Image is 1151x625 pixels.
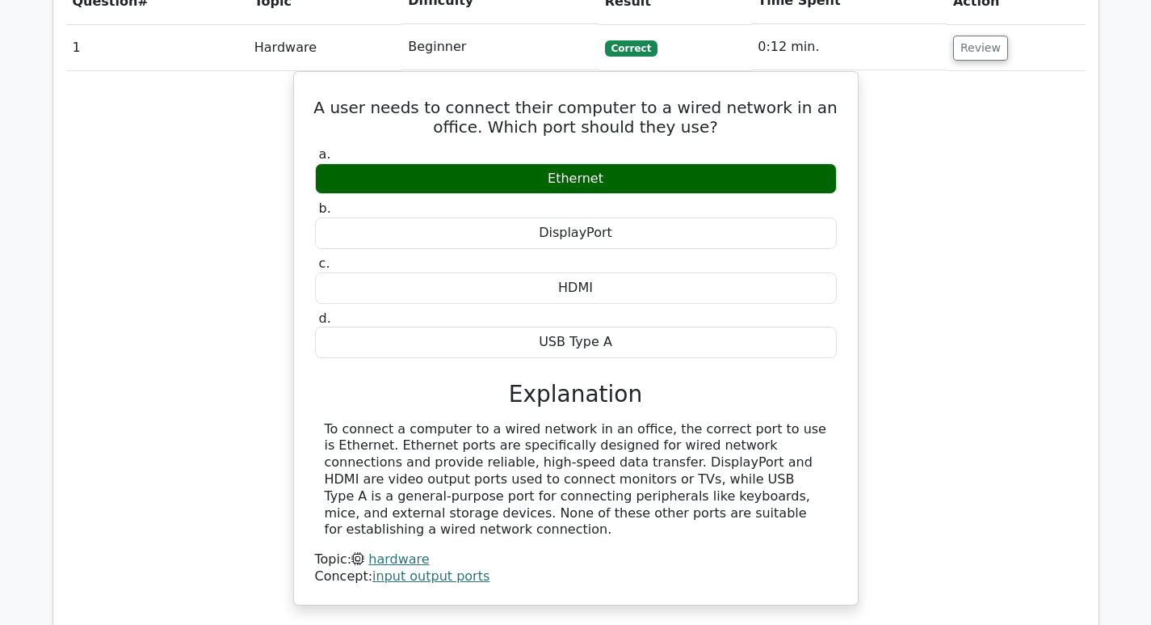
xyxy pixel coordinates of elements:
[751,24,947,70] td: 0:12 min.
[319,255,330,271] span: c.
[325,381,827,408] h3: Explanation
[315,568,837,585] div: Concept:
[953,36,1008,61] button: Review
[401,24,599,70] td: Beginner
[319,201,331,216] span: b.
[325,421,827,539] div: To connect a computer to a wired network in an office, the correct port to use is Ethernet. Ether...
[368,551,429,567] a: hardware
[248,24,401,70] td: Hardware
[315,327,837,358] div: USB Type A
[66,24,248,70] td: 1
[315,272,837,304] div: HDMI
[319,310,331,326] span: d.
[313,98,838,137] h5: A user needs to connect their computer to a wired network in an office. Which port should they use?
[605,40,657,57] span: Correct
[315,217,837,249] div: DisplayPort
[315,163,837,195] div: Ethernet
[319,146,331,162] span: a.
[315,551,837,568] div: Topic:
[372,568,489,584] a: input output ports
